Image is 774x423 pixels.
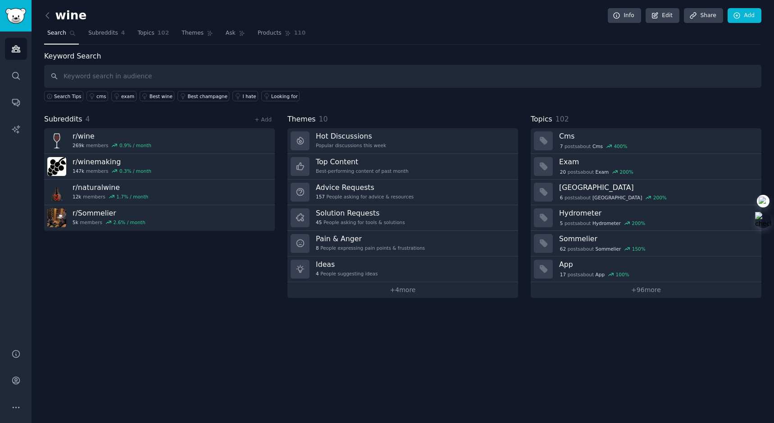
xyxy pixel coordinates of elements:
h3: Ideas [316,260,378,269]
a: Ask [223,26,248,45]
a: [GEOGRAPHIC_DATA]6postsabout[GEOGRAPHIC_DATA]200% [531,180,761,205]
div: post s about [559,245,647,253]
div: members [73,142,151,148]
div: Best champagne [187,93,228,99]
span: 269k [73,142,84,148]
a: Topics102 [134,26,172,45]
h3: r/ naturalwine [73,183,148,192]
div: 200 % [632,220,645,226]
a: Looking for [261,91,300,101]
div: People expressing pain points & frustrations [316,245,425,251]
span: 157 [316,193,325,200]
div: 200 % [653,194,667,201]
div: members [73,193,148,200]
span: Ask [226,29,236,37]
span: Themes [182,29,204,37]
span: 5 [560,220,563,226]
span: Sommelier [596,246,621,252]
div: post s about [559,219,646,227]
span: 45 [316,219,322,225]
span: 6 [560,194,563,201]
div: 2.6 % / month [114,219,146,225]
div: 200 % [620,169,633,175]
span: Hydrometer [592,220,621,226]
a: Ideas4People suggesting ideas [287,256,518,282]
h3: Advice Requests [316,183,414,192]
a: Info [608,8,641,23]
a: Advice Requests157People asking for advice & resources [287,180,518,205]
div: Best-performing content of past month [316,168,409,174]
a: Edit [646,8,679,23]
span: 4 [316,270,319,277]
span: 102 [555,115,569,123]
span: Subreddits [44,114,82,125]
button: Search Tips [44,91,83,101]
img: check [759,197,768,206]
span: 20 [560,169,566,175]
div: members [73,168,151,174]
a: Themes [178,26,216,45]
div: members [73,219,146,225]
a: Exam20postsaboutExam200% [531,154,761,180]
span: [GEOGRAPHIC_DATA] [592,194,642,201]
h3: r/ winemaking [73,157,151,166]
h3: Sommelier [559,234,755,243]
img: Sommelier [47,208,66,227]
div: 1.7 % / month [116,193,148,200]
input: Keyword search in audience [44,65,761,88]
a: r/wine269kmembers0.9% / month [44,128,275,154]
span: Themes [287,114,316,125]
img: wine [47,131,66,150]
a: Sommelier62postsaboutSommelier150% [531,231,761,256]
span: 102 [158,29,169,37]
a: Top ContentBest-performing content of past month [287,154,518,180]
div: post s about [559,193,668,202]
a: Hot DiscussionsPopular discussions this week [287,128,518,154]
div: 0.3 % / month [119,168,151,174]
div: Looking for [271,93,298,99]
a: cms [87,91,108,101]
a: +4more [287,282,518,298]
div: post s about [559,270,630,279]
a: r/winemaking147kmembers0.3% / month [44,154,275,180]
span: 7 [560,143,563,149]
span: 147k [73,168,84,174]
a: Hydrometer5postsaboutHydrometer200% [531,205,761,231]
span: Exam [596,169,609,175]
span: 10 [319,115,328,123]
span: 110 [294,29,306,37]
img: naturalwine [47,183,66,202]
a: + Add [255,117,272,123]
span: 8 [316,245,319,251]
a: r/naturalwine12kmembers1.7% / month [44,180,275,205]
h3: Solution Requests [316,208,405,218]
a: Add [728,8,761,23]
h3: Exam [559,157,755,166]
img: check [755,212,771,228]
h3: Hot Discussions [316,131,386,141]
a: +96more [531,282,761,298]
span: Subreddits [88,29,118,37]
span: 12k [73,193,81,200]
div: Best wine [150,93,173,99]
a: Pain & Anger8People expressing pain points & frustrations [287,231,518,256]
div: post s about [559,168,634,176]
h3: Top Content [316,157,409,166]
div: 400 % [614,143,627,149]
span: App [596,271,605,278]
h3: r/ Sommelier [73,208,146,218]
div: People asking for tools & solutions [316,219,405,225]
span: Topics [531,114,552,125]
span: Cms [592,143,603,149]
a: App17postsaboutApp100% [531,256,761,282]
div: cms [96,93,106,99]
div: People suggesting ideas [316,270,378,277]
a: Best champagne [178,91,229,101]
h3: Cms [559,131,755,141]
div: 150 % [632,246,646,252]
label: Keyword Search [44,52,101,60]
div: People asking for advice & resources [316,193,414,200]
a: Best wine [140,91,175,101]
h3: [GEOGRAPHIC_DATA] [559,183,755,192]
a: Solution Requests45People asking for tools & solutions [287,205,518,231]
